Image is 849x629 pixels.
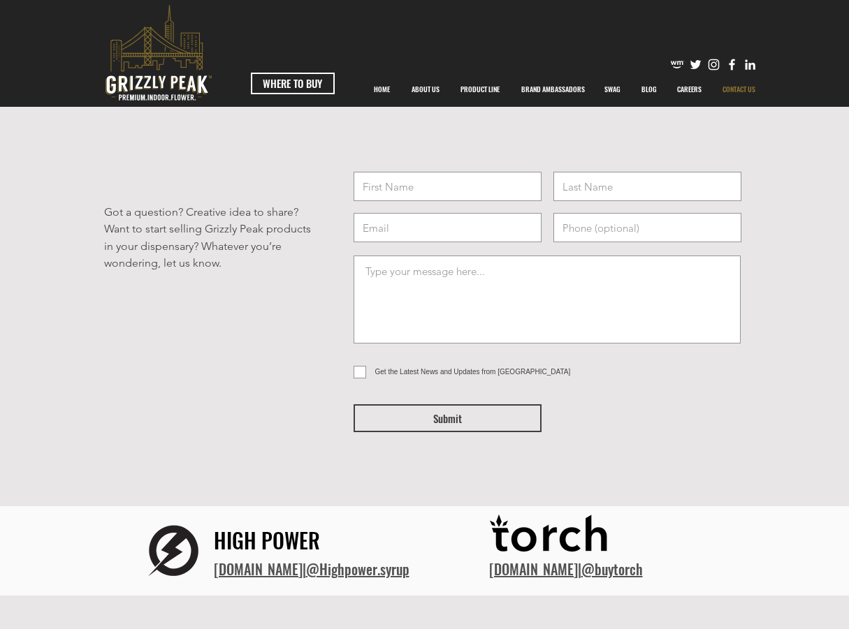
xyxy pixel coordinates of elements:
[597,72,627,107] p: SWAG
[363,72,401,107] a: HOME
[706,57,721,72] img: Instagram
[725,57,739,72] img: Facebook
[712,72,767,107] a: CONTACT US
[263,76,322,91] span: WHERE TO BUY
[514,72,592,107] p: BRAND AMBASSADORS
[450,72,511,107] a: PRODUCT LINE
[367,72,397,107] p: HOME
[104,205,298,219] span: Got a question? Creative idea to share?
[214,558,409,579] span: |
[716,72,762,107] p: CONTACT US
[401,72,450,107] a: ABOUT US
[489,510,615,562] img: Torch_Logo_BLACK.png
[363,72,767,107] nav: Site
[511,72,594,107] div: BRAND AMBASSADORS
[594,72,631,107] a: SWAG
[214,558,303,579] a: ​[DOMAIN_NAME]
[251,73,335,94] a: WHERE TO BUY
[433,411,462,426] span: Submit
[670,57,757,72] ul: Social Bar
[634,72,664,107] p: BLOG
[354,213,542,242] input: Email
[743,57,757,72] img: Likedin
[405,72,447,107] p: ABOUT US
[354,404,542,432] button: Submit
[306,558,409,579] a: @Highpower.syrup
[489,558,643,579] span: |
[214,524,320,556] span: HIGH POWER
[133,510,214,591] img: logo hp.png
[489,558,578,579] a: [DOMAIN_NAME]
[375,368,571,376] span: Get the Latest News and Updates from [GEOGRAPHIC_DATA]
[106,5,212,101] svg: premium-indoor-flower
[670,72,709,107] p: CAREERS
[453,72,507,107] p: PRODUCT LINE
[631,72,667,107] a: BLOG
[581,558,643,579] a: @buytorch
[667,72,712,107] a: CAREERS
[553,172,741,201] input: Last Name
[688,57,703,72] img: Twitter
[670,57,685,72] img: weedmaps
[553,213,741,242] input: Phone (optional)
[354,172,542,201] input: First Name
[104,222,311,269] span: Want to start selling Grizzly Peak products in your dispensary? Whatever you’re wondering, let us...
